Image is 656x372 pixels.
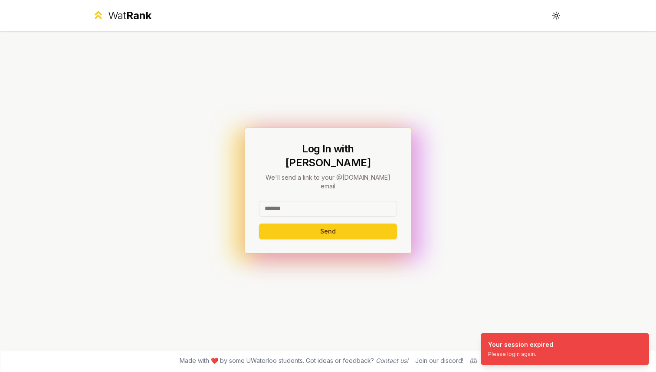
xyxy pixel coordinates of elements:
[259,142,397,170] h1: Log In with [PERSON_NAME]
[415,356,463,365] div: Join our discord!
[259,173,397,191] p: We'll send a link to your @[DOMAIN_NAME] email
[92,9,151,23] a: WatRank
[488,340,553,349] div: Your session expired
[108,9,151,23] div: Wat
[180,356,408,365] span: Made with ❤️ by some UWaterloo students. Got ideas or feedback?
[488,351,553,358] div: Please login again.
[376,357,408,364] a: Contact us!
[259,224,397,239] button: Send
[126,9,151,22] span: Rank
